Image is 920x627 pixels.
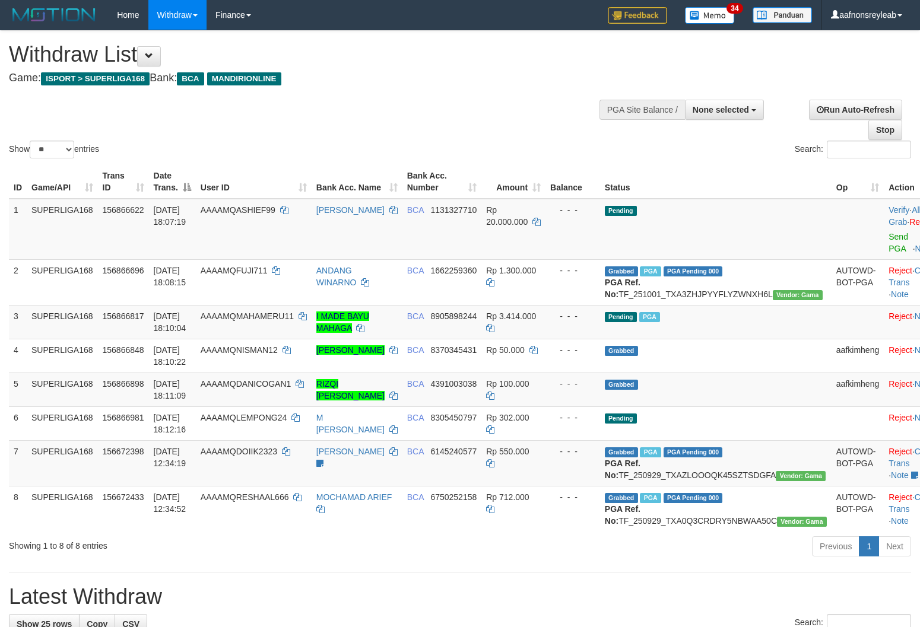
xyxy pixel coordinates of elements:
span: PGA Pending [664,266,723,276]
span: 156866817 [103,311,144,321]
span: Rp 100.000 [486,379,529,389]
span: [DATE] 12:34:19 [154,447,186,468]
span: Rp 302.000 [486,413,529,422]
td: AUTOWD-BOT-PGA [832,259,884,305]
span: Rp 3.414.000 [486,311,536,321]
span: AAAAMQDANICOGAN1 [201,379,291,389]
img: MOTION_logo.png [9,6,99,24]
span: BCA [407,492,424,502]
span: 156866622 [103,205,144,215]
a: 1 [859,536,879,556]
span: 156866898 [103,379,144,389]
span: Grabbed [605,346,638,356]
td: TF_251001_TXA3ZHJPYYFLYZWNXH6L [600,259,832,305]
span: PGA Pending [664,447,723,457]
td: SUPERLIGA168 [27,259,98,305]
div: - - - [550,445,595,457]
span: Grabbed [605,493,638,503]
a: Reject [889,492,912,502]
td: aafkimheng [832,373,884,406]
span: Pending [605,413,637,424]
span: Vendor URL: https://trx31.1velocity.biz [776,471,826,481]
a: M [PERSON_NAME] [316,413,385,434]
label: Search: [795,141,911,158]
td: 5 [9,373,27,406]
span: Rp 20.000.000 [486,205,528,227]
span: Marked by aafsoycanthlai [639,312,660,322]
span: [DATE] 18:12:16 [154,413,186,434]
span: BCA [407,205,424,215]
td: SUPERLIGA168 [27,305,98,339]
span: Pending [605,206,637,216]
a: RIZQI [PERSON_NAME] [316,379,385,400]
span: PGA Pending [664,493,723,503]
th: Date Trans.: activate to sort column descending [149,165,196,199]
span: BCA [407,379,424,389]
a: Next [878,536,911,556]
span: [DATE] 18:08:15 [154,266,186,287]
span: BCA [407,447,424,456]
b: PGA Ref. No: [605,504,640,526]
td: 1 [9,199,27,260]
a: Reject [889,266,912,275]
b: PGA Ref. No: [605,459,640,480]
td: SUPERLIGA168 [27,486,98,531]
span: BCA [407,311,424,321]
span: BCA [407,345,424,355]
td: 3 [9,305,27,339]
select: Showentries [30,141,74,158]
a: Run Auto-Refresh [809,100,902,120]
div: - - - [550,265,595,276]
th: Status [600,165,832,199]
span: Copy 6145240577 to clipboard [430,447,477,456]
img: Feedback.jpg [608,7,667,24]
span: AAAAMQNISMAN12 [201,345,278,355]
td: SUPERLIGA168 [27,199,98,260]
span: Grabbed [605,380,638,390]
span: [DATE] 18:07:19 [154,205,186,227]
span: Copy 1662259360 to clipboard [430,266,477,275]
span: Pending [605,312,637,322]
th: Trans ID: activate to sort column ascending [98,165,149,199]
a: Reject [889,447,912,456]
span: 34 [727,3,743,14]
td: 7 [9,440,27,486]
th: Bank Acc. Number: activate to sort column ascending [402,165,482,199]
span: Rp 50.000 [486,345,525,355]
div: Showing 1 to 8 of 8 entries [9,535,375,552]
span: BCA [407,413,424,422]
a: Send PGA [889,232,908,253]
a: ANDANG WINARNO [316,266,357,287]
span: None selected [693,105,749,114]
td: 6 [9,406,27,440]
span: Copy 6750252158 to clipboard [430,492,477,502]
th: ID [9,165,27,199]
div: PGA Site Balance / [599,100,685,120]
div: - - - [550,412,595,424]
td: 8 [9,486,27,531]
span: AAAAMQRESHAAL666 [201,492,289,502]
span: [DATE] 18:11:09 [154,379,186,400]
span: Rp 550.000 [486,447,529,456]
span: [DATE] 12:34:52 [154,492,186,514]
a: Previous [812,536,859,556]
span: 156672433 [103,492,144,502]
th: Op: activate to sort column ascending [832,165,884,199]
span: AAAAMQASHIEF99 [201,205,275,215]
th: Balance [545,165,600,199]
span: 156866696 [103,266,144,275]
a: Reject [889,311,912,321]
span: Vendor URL: https://trx31.1velocity.biz [777,517,827,527]
a: Reject [889,413,912,422]
h4: Game: Bank: [9,72,601,84]
td: SUPERLIGA168 [27,406,98,440]
th: User ID: activate to sort column ascending [196,165,312,199]
div: - - - [550,378,595,390]
span: Copy 8305450797 to clipboard [430,413,477,422]
span: 156672398 [103,447,144,456]
h1: Withdraw List [9,43,601,66]
th: Amount: activate to sort column ascending [481,165,545,199]
a: Stop [868,120,902,140]
button: None selected [685,100,764,120]
span: Marked by aafsoycanthlai [640,447,661,457]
